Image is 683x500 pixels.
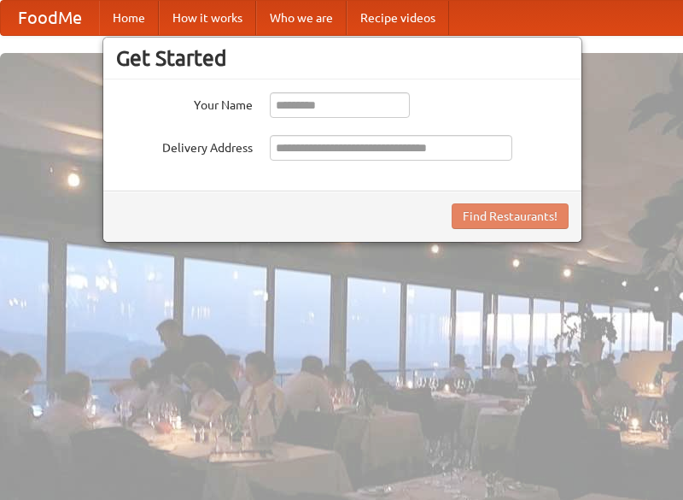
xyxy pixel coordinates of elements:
a: How it works [159,1,256,35]
a: FoodMe [1,1,99,35]
a: Home [99,1,159,35]
label: Your Name [116,92,253,114]
button: Find Restaurants! [452,203,569,229]
h3: Get Started [116,45,569,71]
a: Who we are [256,1,347,35]
label: Delivery Address [116,135,253,156]
a: Recipe videos [347,1,449,35]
